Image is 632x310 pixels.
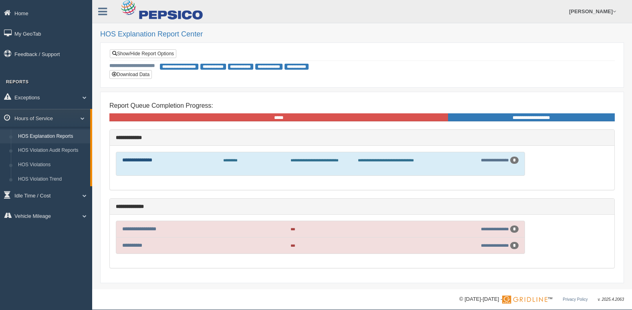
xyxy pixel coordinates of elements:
a: HOS Violations [14,158,90,172]
h2: HOS Explanation Report Center [100,30,624,38]
button: Download Data [109,70,152,79]
div: © [DATE]-[DATE] - ™ [459,295,624,304]
a: HOS Violation Trend [14,172,90,187]
a: HOS Violation Audit Reports [14,143,90,158]
a: Show/Hide Report Options [110,49,176,58]
a: HOS Explanation Reports [14,129,90,144]
a: Privacy Policy [563,297,588,302]
span: v. 2025.4.2063 [598,297,624,302]
img: Gridline [502,296,547,304]
h4: Report Queue Completion Progress: [109,102,615,109]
